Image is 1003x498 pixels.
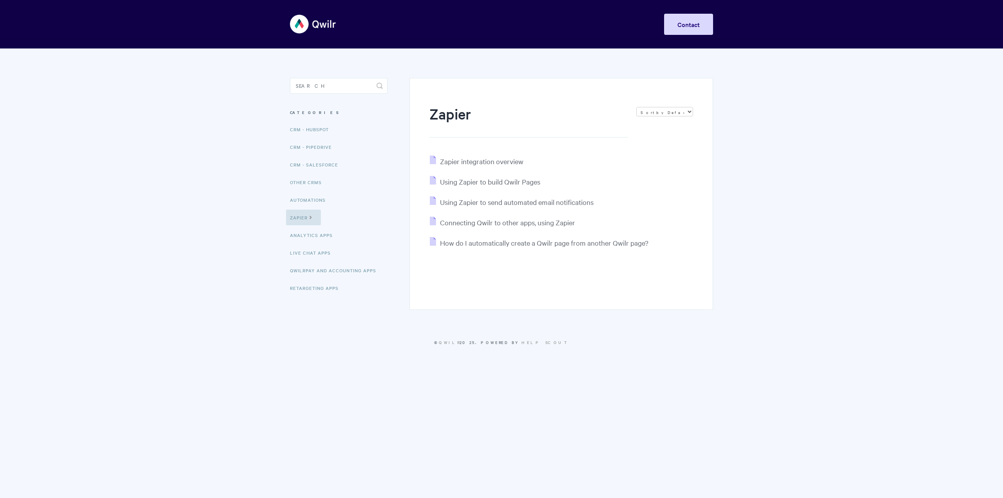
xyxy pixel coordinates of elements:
[481,339,569,345] span: Powered by
[636,107,693,116] select: Page reloads on selection
[430,177,540,186] a: Using Zapier to build Qwilr Pages
[290,78,387,94] input: Search
[290,263,382,278] a: QwilrPay and Accounting Apps
[429,104,628,138] h1: Zapier
[664,14,713,35] a: Contact
[439,339,460,345] a: Qwilr
[290,139,338,155] a: CRM - Pipedrive
[440,177,540,186] span: Using Zapier to build Qwilr Pages
[430,238,648,247] a: How do I automatically create a Qwilr page from another Qwilr page?
[286,210,321,225] a: Zapier
[290,121,335,137] a: CRM - HubSpot
[430,197,594,206] a: Using Zapier to send automated email notifications
[290,280,344,296] a: Retargeting Apps
[290,245,337,261] a: Live Chat Apps
[440,218,575,227] span: Connecting Qwilr to other apps, using Zapier
[290,157,344,172] a: CRM - Salesforce
[430,218,575,227] a: Connecting Qwilr to other apps, using Zapier
[440,197,594,206] span: Using Zapier to send automated email notifications
[290,174,328,190] a: Other CRMs
[290,192,331,208] a: Automations
[290,105,387,120] h3: Categories
[521,339,569,345] a: Help Scout
[290,339,713,346] p: © 2025.
[290,227,339,243] a: Analytics Apps
[440,157,523,166] span: Zapier integration overview
[290,9,337,39] img: Qwilr Help Center
[440,238,648,247] span: How do I automatically create a Qwilr page from another Qwilr page?
[430,157,523,166] a: Zapier integration overview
